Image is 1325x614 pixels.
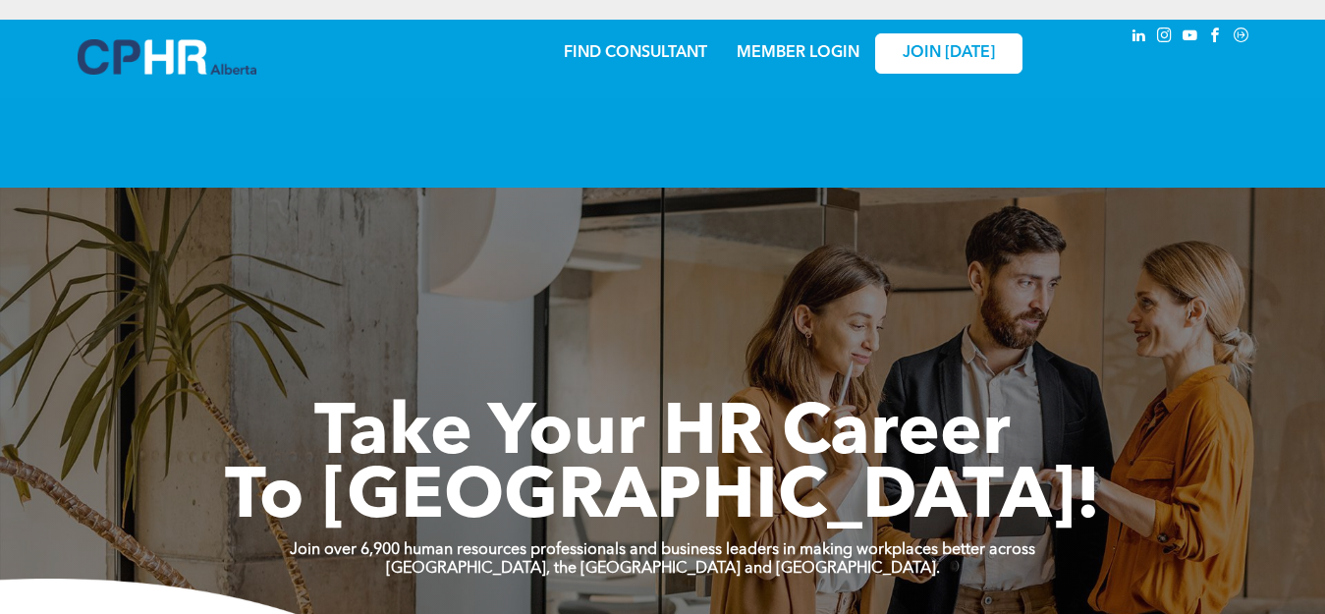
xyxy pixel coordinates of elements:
a: linkedin [1129,25,1150,51]
img: A blue and white logo for cp alberta [78,39,256,75]
strong: Join over 6,900 human resources professionals and business leaders in making workplaces better ac... [290,542,1035,558]
a: MEMBER LOGIN [737,45,859,61]
a: instagram [1154,25,1176,51]
a: youtube [1180,25,1201,51]
a: Social network [1231,25,1252,51]
span: To [GEOGRAPHIC_DATA]! [225,464,1101,534]
a: JOIN [DATE] [875,33,1022,74]
a: FIND CONSULTANT [564,45,707,61]
strong: [GEOGRAPHIC_DATA], the [GEOGRAPHIC_DATA] and [GEOGRAPHIC_DATA]. [386,561,940,577]
span: JOIN [DATE] [903,44,995,63]
a: facebook [1205,25,1227,51]
span: Take Your HR Career [314,400,1011,471]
